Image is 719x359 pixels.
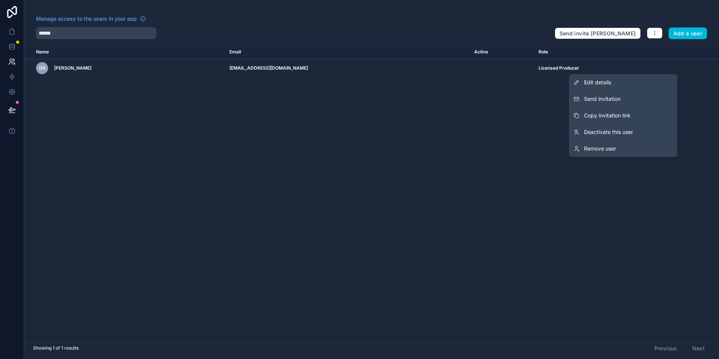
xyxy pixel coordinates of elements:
[33,345,79,351] span: Showing 1 of 1 results
[555,27,641,40] button: Send invite [PERSON_NAME]
[534,45,673,59] th: Role
[584,79,611,86] span: Edit details
[569,140,677,157] a: Remove user
[54,65,91,71] span: [PERSON_NAME]
[24,45,225,59] th: Name
[538,65,579,71] span: Licensed Producer
[584,112,631,119] span: Copy invitation link
[569,74,677,91] a: Edit details
[24,45,719,337] div: scrollable content
[36,15,146,23] a: Manage access to the users in your app
[569,124,677,140] a: Deactivate this user
[470,45,534,59] th: Active
[36,15,137,23] span: Manage access to the users in your app
[584,95,620,103] span: Send invitation
[669,27,707,40] button: Add a user
[39,65,46,71] span: DR
[225,45,470,59] th: Email
[569,107,677,124] button: Copy invitation link
[569,91,677,107] button: Send invitation
[584,145,616,152] span: Remove user
[225,59,470,78] td: [EMAIL_ADDRESS][DOMAIN_NAME]
[584,128,633,136] span: Deactivate this user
